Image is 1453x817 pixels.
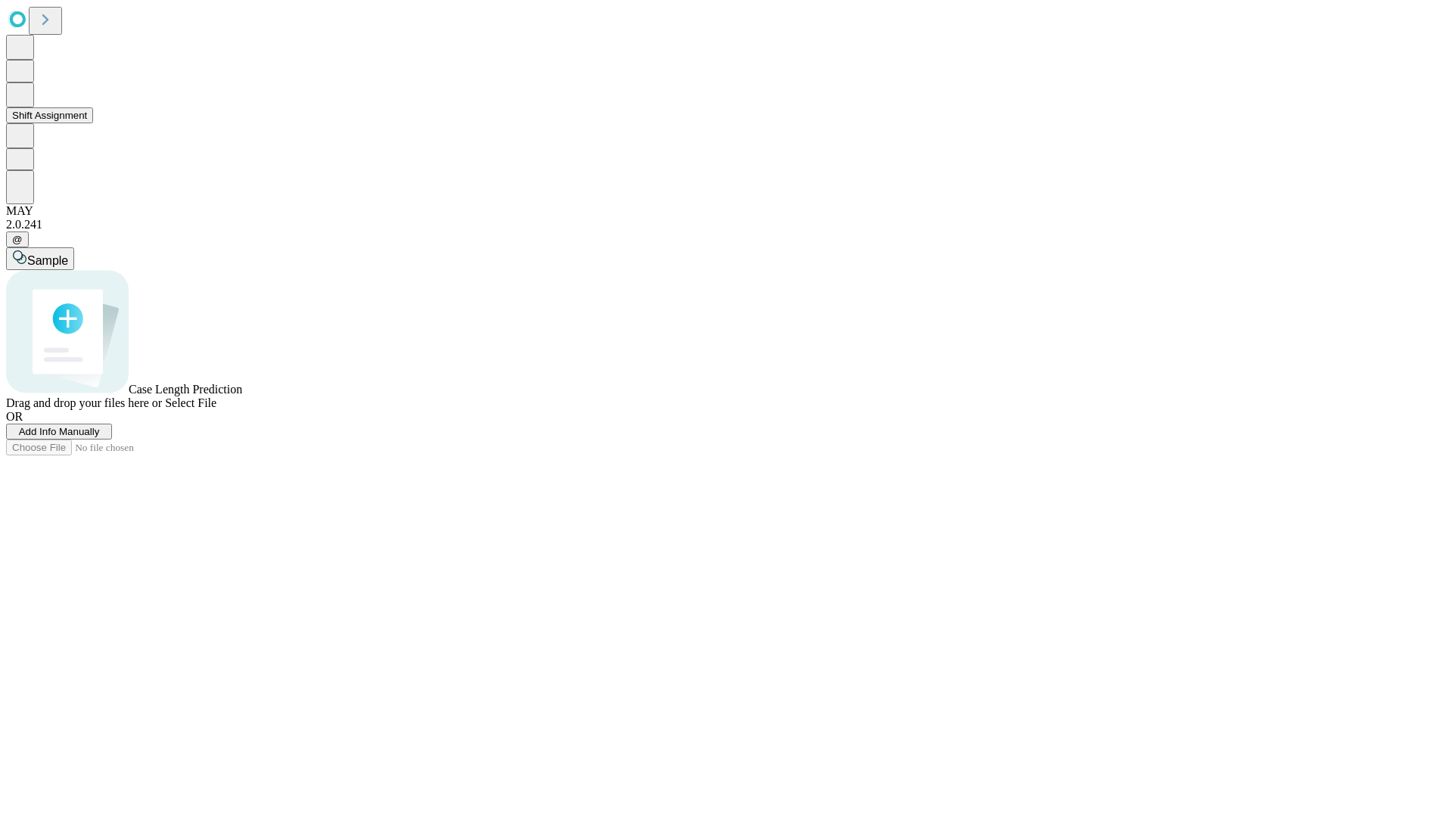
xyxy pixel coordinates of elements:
[6,410,23,423] span: OR
[6,424,112,440] button: Add Info Manually
[19,426,100,437] span: Add Info Manually
[12,234,23,245] span: @
[6,247,74,270] button: Sample
[165,396,216,409] span: Select File
[6,231,29,247] button: @
[6,396,162,409] span: Drag and drop your files here or
[6,107,93,123] button: Shift Assignment
[27,254,68,267] span: Sample
[6,204,1447,218] div: MAY
[6,218,1447,231] div: 2.0.241
[129,383,242,396] span: Case Length Prediction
